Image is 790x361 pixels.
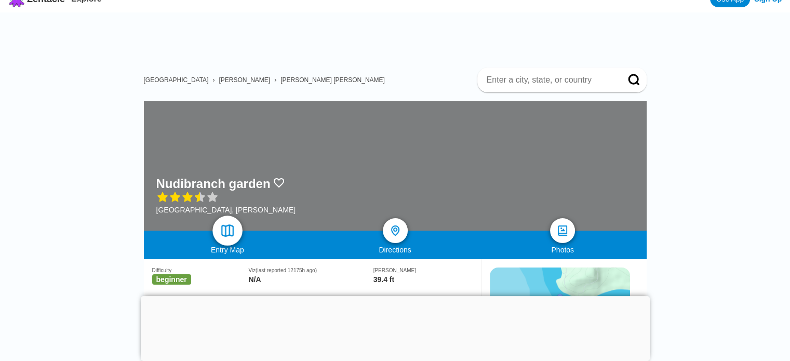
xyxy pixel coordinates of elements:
[212,216,243,246] a: map
[152,274,191,285] span: beginner
[152,292,473,309] h2: Snorkeling and [MEDICAL_DATA] at [GEOGRAPHIC_DATA]
[144,246,312,254] div: Entry Map
[274,76,276,84] span: ›
[141,296,650,358] iframe: Advertisement
[550,218,575,243] a: photos
[248,275,373,284] div: N/A
[373,275,473,284] div: 39.4 ft
[248,268,373,273] div: Viz (last reported 12175h ago)
[156,177,271,191] h1: Nudibranch garden
[212,76,215,84] span: ›
[219,76,270,84] a: [PERSON_NAME]
[490,268,630,338] img: staticmap
[373,268,473,273] div: [PERSON_NAME]
[556,224,569,237] img: photos
[280,76,385,84] a: [PERSON_NAME] [PERSON_NAME]
[389,224,401,237] img: directions
[156,206,296,214] div: [GEOGRAPHIC_DATA], [PERSON_NAME]
[479,246,647,254] div: Photos
[220,223,235,238] img: map
[144,76,209,84] a: [GEOGRAPHIC_DATA]
[486,75,613,85] input: Enter a city, state, or country
[152,268,249,273] div: Difficulty
[311,246,479,254] div: Directions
